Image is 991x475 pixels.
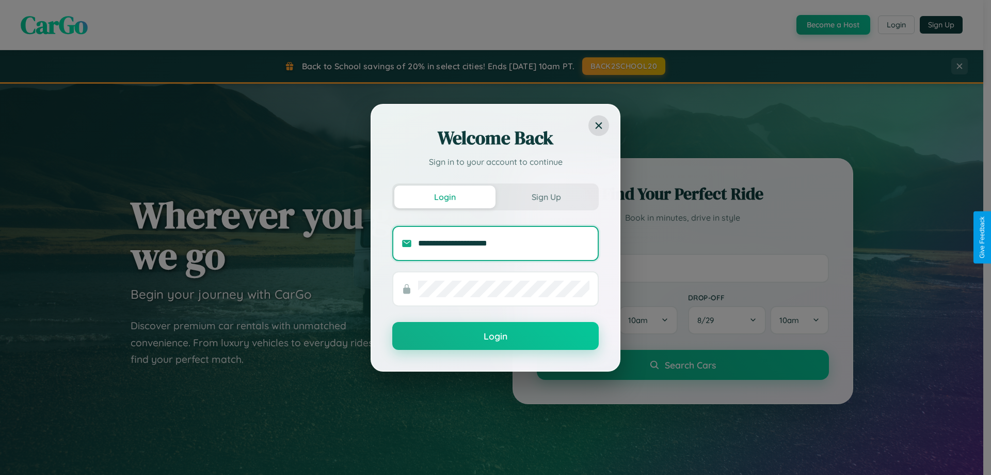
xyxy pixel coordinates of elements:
[394,186,495,208] button: Login
[979,217,986,258] div: Give Feedback
[392,126,599,150] h2: Welcome Back
[495,186,597,208] button: Sign Up
[392,156,599,168] p: Sign in to your account to continue
[392,322,599,350] button: Login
